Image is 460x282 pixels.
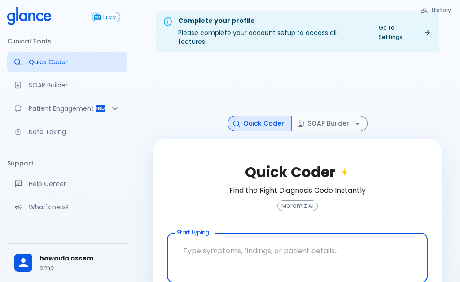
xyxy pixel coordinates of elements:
div: howaida assemomc [7,247,127,278]
p: Quick Coder [29,57,120,66]
span: howaida assem [39,254,120,263]
p: Help Center [29,179,120,188]
span: Moramiz AI [278,203,317,209]
div: Please complete your account setup to access all features. [178,13,366,50]
a: Go to Settings [373,21,436,43]
h6: Find the Right Diagnosis Code Instantly [229,184,366,197]
a: Docugen: Compose a clinical documentation in seconds [7,75,127,95]
p: SOAP Builder [29,81,120,90]
p: Patient Engagement [29,104,95,113]
button: History [416,4,456,17]
span: Free [100,14,120,21]
button: Quick Coder [228,116,292,131]
a: Advanced note-taking [7,122,127,142]
a: Get help from our support team [7,174,127,194]
div: Patient Reports & Referrals [7,99,127,118]
div: Recent updates and feature releases [7,197,127,217]
a: Moramiz: Find ICD10AM codes instantly [7,52,127,72]
p: Note Taking [29,127,120,136]
li: Support [7,152,127,174]
li: Clinical Tools [7,30,127,52]
p: omc [39,263,120,272]
button: Free [92,12,120,22]
a: Click to view or change your subscription [92,12,127,22]
div: Complete your profile [178,16,366,26]
h2: Quick Coder [245,164,350,181]
p: What's new? [29,203,120,212]
button: SOAP Builder [291,116,368,131]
